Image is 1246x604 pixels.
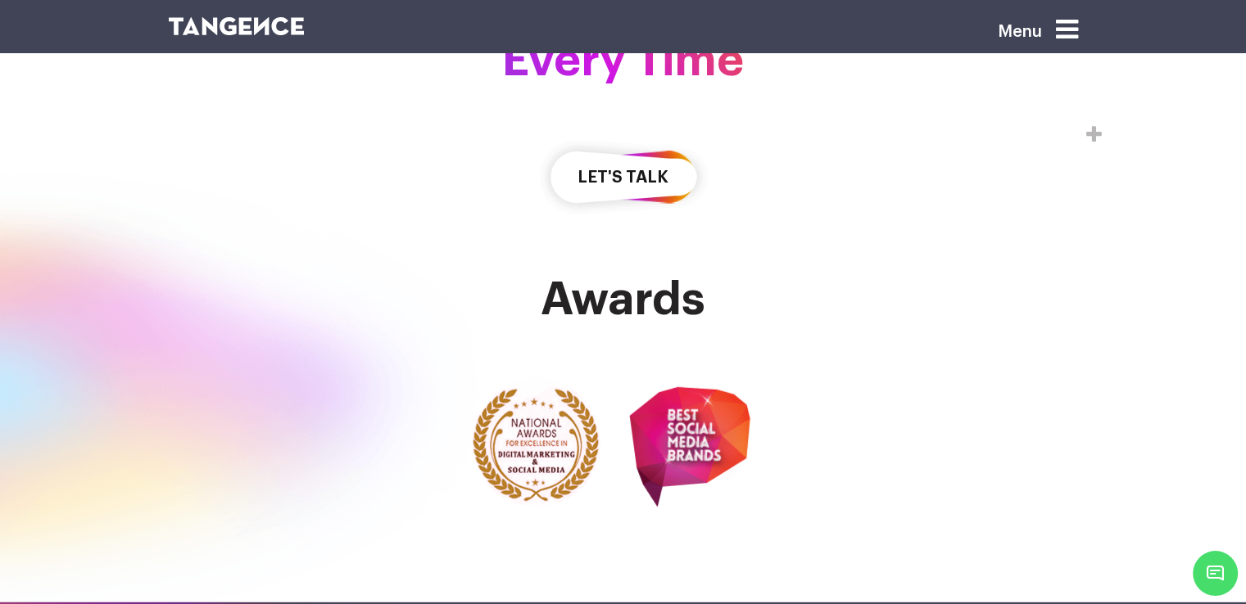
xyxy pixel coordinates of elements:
span: Chat Widget [1193,551,1238,596]
a: let's talk [537,172,709,185]
h2: Awards [169,274,1078,325]
button: let's talk [537,130,709,224]
img: logo SVG [169,17,305,35]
